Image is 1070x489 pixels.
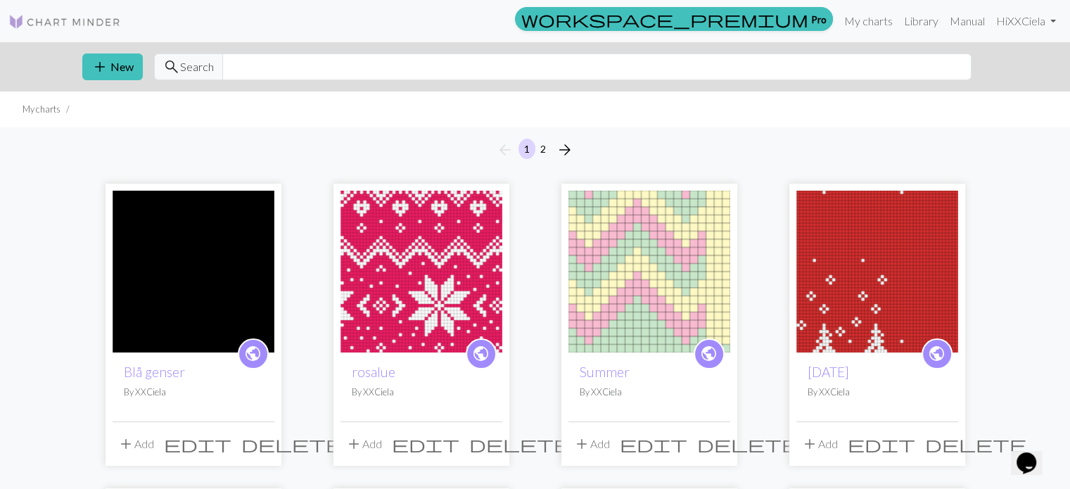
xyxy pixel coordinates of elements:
[163,57,180,77] span: search
[352,386,491,399] p: By XXCiela
[801,434,818,454] span: add
[472,340,490,368] i: public
[568,191,730,353] img: Summer
[345,434,362,454] span: add
[556,141,573,158] i: Next
[796,263,958,277] a: Jul
[387,431,464,457] button: Edit
[352,364,395,380] a: rosalue
[692,431,803,457] button: Delete
[620,436,687,452] i: Edit
[580,364,630,380] a: Summer
[521,9,808,29] span: workspace_premium
[469,434,571,454] span: delete
[113,263,274,277] a: Blå ppm genser
[839,7,898,35] a: My charts
[535,139,552,159] button: 2
[843,431,920,457] button: Edit
[91,57,108,77] span: add
[466,338,497,369] a: public
[796,431,843,457] button: Add
[180,58,214,75] span: Search
[694,338,725,369] a: public
[241,434,343,454] span: delete
[928,340,945,368] i: public
[515,7,833,31] a: Pro
[472,343,490,364] span: public
[928,343,945,364] span: public
[615,431,692,457] button: Edit
[518,139,535,159] button: 1
[164,436,231,452] i: Edit
[244,343,262,364] span: public
[117,434,134,454] span: add
[796,191,958,353] img: Jul
[23,103,60,116] li: My charts
[164,434,231,454] span: edit
[82,53,143,80] button: New
[991,7,1062,35] a: HiXXCiela
[340,263,502,277] a: rosalue
[238,338,269,369] a: public
[700,343,718,364] span: public
[573,434,590,454] span: add
[124,364,185,380] a: Blå genser
[944,7,991,35] a: Manual
[113,431,159,457] button: Add
[808,386,947,399] p: By XXCiela
[568,263,730,277] a: Summer
[568,431,615,457] button: Add
[925,434,1026,454] span: delete
[113,191,274,353] img: Blå ppm genser
[580,386,719,399] p: By XXCiela
[1011,433,1056,475] iframe: chat widget
[808,364,849,380] a: [DATE]
[464,431,575,457] button: Delete
[922,338,953,369] a: public
[697,434,798,454] span: delete
[620,434,687,454] span: edit
[556,140,573,160] span: arrow_forward
[848,434,915,454] span: edit
[392,436,459,452] i: Edit
[340,431,387,457] button: Add
[551,139,579,161] button: Next
[898,7,944,35] a: Library
[124,386,263,399] p: By XXCiela
[700,340,718,368] i: public
[244,340,262,368] i: public
[920,431,1031,457] button: Delete
[392,434,459,454] span: edit
[340,191,502,353] img: rosalue
[8,13,121,30] img: Logo
[491,139,579,161] nav: Page navigation
[848,436,915,452] i: Edit
[159,431,236,457] button: Edit
[236,431,348,457] button: Delete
